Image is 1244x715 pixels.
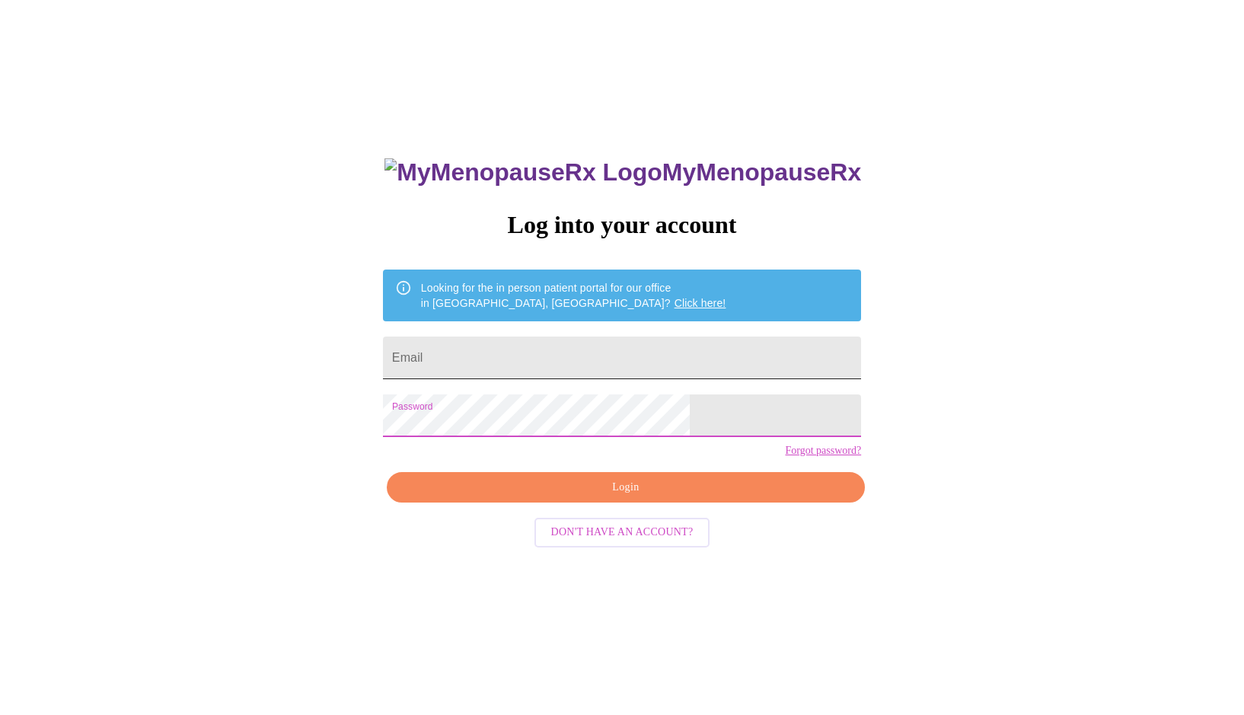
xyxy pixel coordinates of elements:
button: Login [387,472,865,503]
button: Don't have an account? [534,518,710,547]
h3: MyMenopauseRx [384,158,861,187]
h3: Log into your account [383,211,861,239]
img: MyMenopauseRx Logo [384,158,662,187]
div: Looking for the in person patient portal for our office in [GEOGRAPHIC_DATA], [GEOGRAPHIC_DATA]? [421,274,726,317]
span: Don't have an account? [551,523,694,542]
a: Don't have an account? [531,525,714,538]
a: Forgot password? [785,445,861,457]
a: Click here! [675,297,726,309]
span: Login [404,478,847,497]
